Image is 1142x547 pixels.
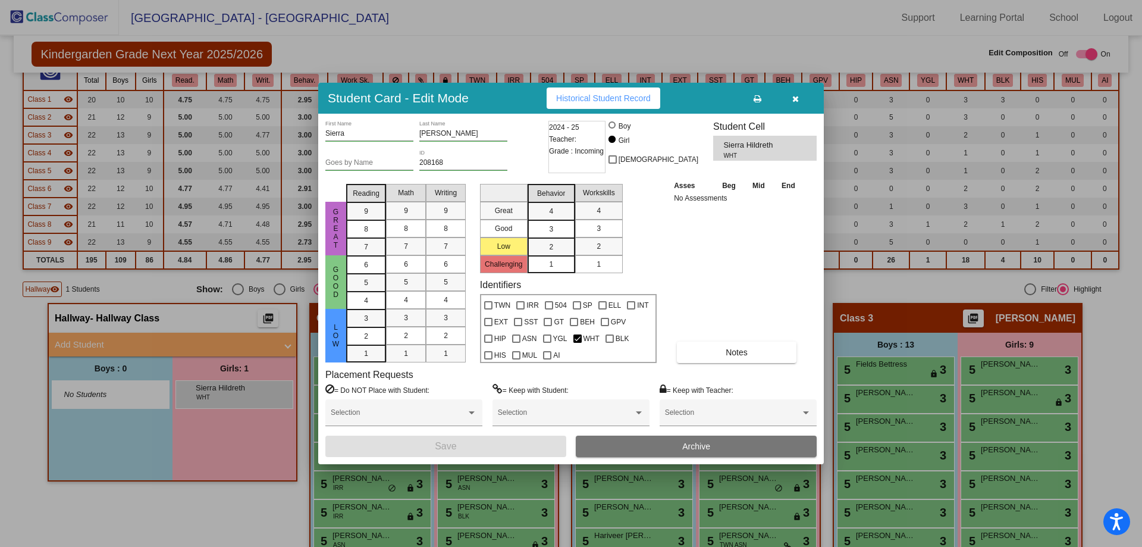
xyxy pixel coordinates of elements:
span: 1 [404,348,408,359]
span: SP [583,298,592,312]
span: 6 [444,259,448,270]
label: = Keep with Student: [492,384,569,396]
span: 2 [444,330,448,341]
h3: Student Cell [713,121,817,132]
span: GT [554,315,564,329]
span: 7 [404,241,408,252]
th: Asses [671,179,714,192]
span: YGL [553,332,567,346]
span: BLK [616,332,629,346]
span: Good [331,265,341,299]
span: Math [398,187,414,198]
span: 9 [364,206,368,217]
span: Teacher: [549,133,576,145]
span: 8 [404,223,408,234]
span: 7 [444,241,448,252]
span: 2 [404,330,408,341]
span: Sierra Hildreth [723,139,789,151]
span: 3 [404,312,408,323]
span: [DEMOGRAPHIC_DATA] [619,152,698,167]
span: 3 [597,223,601,234]
span: WHT [583,332,600,346]
label: Placement Requests [325,369,413,380]
label: Identifiers [480,279,521,290]
span: 1 [444,348,448,359]
input: goes by name [325,159,413,167]
span: 9 [404,205,408,216]
label: = Keep with Teacher: [660,384,733,396]
span: 4 [549,206,553,217]
span: 2 [597,241,601,252]
span: Save [435,441,456,451]
span: EXT [494,315,508,329]
span: Grade : Incoming [549,145,604,157]
span: 8 [364,224,368,235]
span: 4 [364,295,368,306]
span: Reading [353,188,379,199]
span: GPV [611,315,626,329]
span: HIS [494,348,506,362]
span: 6 [364,260,368,270]
input: Enter ID [419,159,507,167]
span: SST [524,315,538,329]
span: 5 [404,277,408,287]
span: TWN [494,298,510,312]
button: Historical Student Record [547,87,660,109]
span: 3 [444,312,448,323]
span: BEH [580,315,595,329]
th: End [773,179,804,192]
span: Notes [726,348,748,357]
h3: Student Card - Edit Mode [328,90,469,105]
span: 1 [364,348,368,359]
span: 9 [444,205,448,216]
span: Great [331,208,341,249]
span: 4 [597,205,601,216]
span: 3 [549,224,553,235]
span: IRR [526,298,539,312]
div: Girl [618,135,630,146]
span: Writing [435,187,457,198]
span: Historical Student Record [556,93,651,103]
span: 4 [444,295,448,305]
span: Archive [682,442,710,451]
span: ELL [608,298,621,312]
span: 8 [444,223,448,234]
span: 2 [549,242,553,252]
button: Notes [677,342,796,363]
span: 504 [555,298,567,312]
span: 1 [549,259,553,270]
span: 5 [364,277,368,288]
span: Behavior [537,188,565,199]
span: ASN [522,332,537,346]
span: INT [637,298,648,312]
div: Boy [618,121,631,132]
span: 4 [404,295,408,305]
button: Save [325,436,566,457]
span: 3 [364,313,368,324]
span: Workskills [583,187,615,198]
td: No Assessments [671,192,804,204]
span: 5 [444,277,448,287]
span: HIP [494,332,506,346]
span: WHT [723,151,781,160]
button: Archive [576,436,817,457]
span: 2024 - 25 [549,121,579,133]
span: Low [331,323,341,348]
span: MUL [522,348,537,362]
th: Beg [714,179,745,192]
label: = Do NOT Place with Student: [325,384,429,396]
span: 2 [364,331,368,342]
span: 1 [597,259,601,270]
span: 7 [364,242,368,252]
th: Mid [744,179,773,192]
span: 6 [404,259,408,270]
span: AI [553,348,560,362]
